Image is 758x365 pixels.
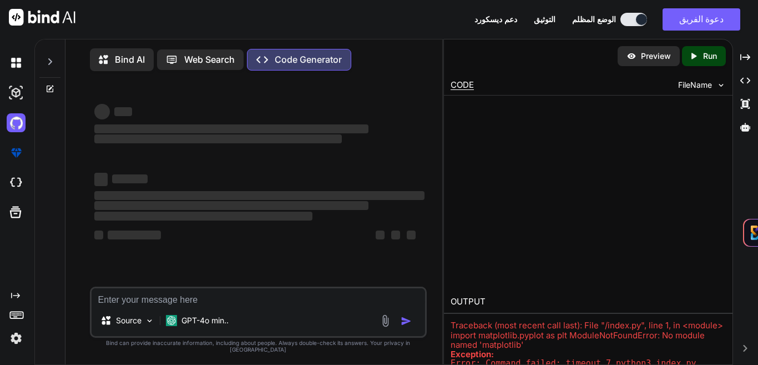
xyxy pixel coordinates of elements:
img: GPT-4o mini [166,315,177,326]
div: Traceback (most recent call last): File "/index.py", line 1, in <module> import matplotlib.pyplot... [451,321,726,349]
img: attachment [379,314,392,327]
p: GPT-4o min.. [181,315,229,326]
img: Pick Models [145,316,154,326]
span: ‌ [94,104,110,119]
img: دارك آي ستوديو [7,83,26,102]
p: Web Search [184,54,235,64]
img: إعدادات [7,329,26,348]
img: githubdark [7,113,26,132]
span: ‌ [407,231,416,239]
p: Code Generator [275,54,342,64]
button: دعم ديسكورد [474,15,517,24]
p: Bind can provide inaccurate information, including about people. Always double-check its answers.... [90,340,427,353]
img: غالي [7,143,26,162]
span: ‌ [94,173,108,186]
p: Bind AI [115,54,145,64]
span: ‌ [94,201,368,210]
img: preview [626,51,636,61]
img: أيقونة السحابة [7,173,26,192]
span: ‌ [94,212,312,221]
span: FileName [678,79,712,91]
span: ‌ [94,134,342,143]
h2: OUTPUT [444,290,732,313]
font: دعوة الفريق [679,14,724,24]
p: Preview [641,51,671,62]
p: Source [116,315,142,326]
span: ‌ [94,124,368,133]
img: chevron down [716,81,726,90]
div: CODE [451,80,474,90]
button: التوثيق [534,15,555,24]
img: دردشة مظلمة [7,53,26,72]
span: ‌ [112,174,148,183]
span: ‌ [391,231,400,239]
strong: Exception: [451,349,494,359]
button: دعوة الفريق [663,8,740,31]
img: icon [401,316,412,327]
span: ‌ [94,231,103,239]
font: الوضع المظلم [572,14,616,24]
span: ‌ [108,231,161,239]
span: ‌ [376,231,385,239]
p: Run [703,51,717,62]
span: ‌ [114,107,132,116]
span: ‌ [94,191,425,200]
img: ربط الذكاء الاصطناعي [9,9,75,26]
